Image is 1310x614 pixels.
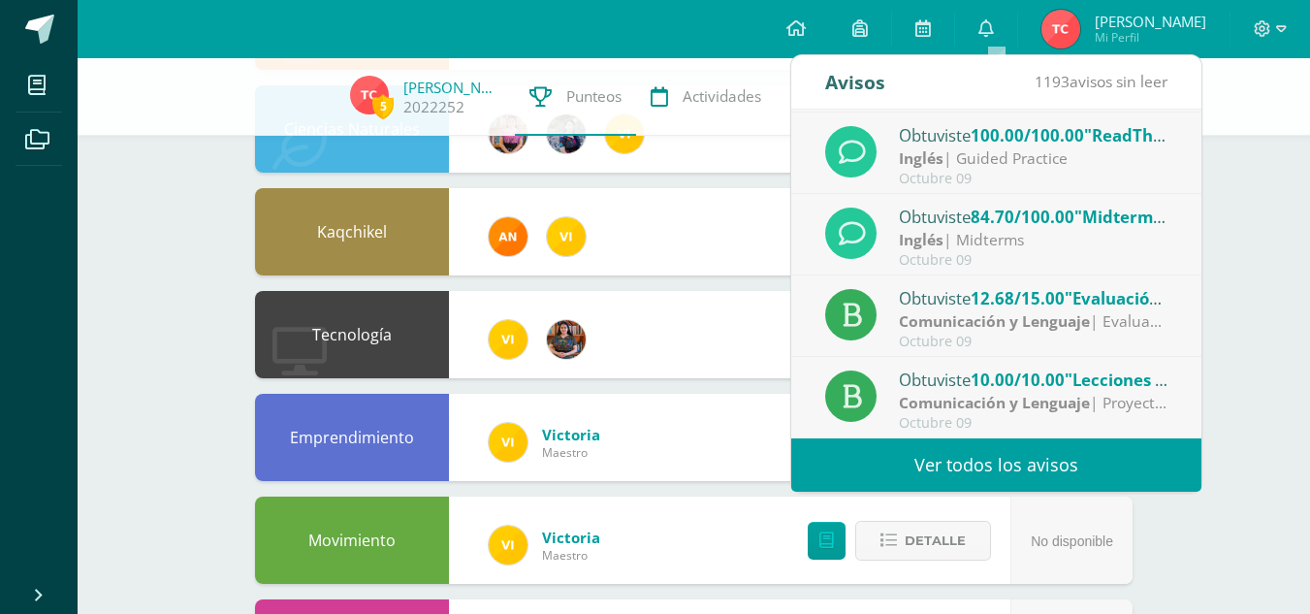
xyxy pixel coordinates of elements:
span: Detalle [905,523,966,559]
div: | Proyectos de dominio [899,392,1168,414]
span: "Lecciones de Achive" [1065,369,1242,391]
div: Movimiento [255,497,449,584]
span: 100.00/100.00 [971,124,1084,146]
span: "Evaluación final." [1065,287,1213,309]
span: "ReadTheory Platform" [1084,124,1273,146]
span: avisos sin leer [1035,71,1167,92]
span: Maestro [542,547,600,564]
img: f428c1eda9873657749a26557ec094a8.png [547,217,586,256]
img: f428c1eda9873657749a26557ec094a8.png [489,320,527,359]
span: Actividades [683,86,761,107]
img: fc6731ddebfef4a76f049f6e852e62c4.png [489,217,527,256]
span: [PERSON_NAME] [1095,12,1206,31]
img: f428c1eda9873657749a26557ec094a8.png [489,423,527,462]
span: 10.00/10.00 [971,369,1065,391]
div: Octubre 09 [899,171,1168,187]
div: Kaqchikel [255,188,449,275]
span: No disponible [1031,533,1113,549]
img: 60a759e8b02ec95d430434cf0c0a55c7.png [547,320,586,359]
span: Maestro [542,444,600,461]
div: | Guided Practice [899,147,1168,170]
a: Ver todos los avisos [791,438,1201,492]
div: Obtuviste en [899,122,1168,147]
span: "Midterm 1" [1074,206,1174,228]
div: Octubre 09 [899,252,1168,269]
div: Tecnología [255,291,449,378]
div: Obtuviste en [899,204,1168,229]
span: Punteos [566,86,622,107]
img: 427d6b45988be05d04198d9509dcda7c.png [1041,10,1080,48]
strong: Inglés [899,229,943,250]
a: 2022252 [403,97,464,117]
a: Punteos [515,58,636,136]
span: Mi Perfil [1095,29,1206,46]
div: | Midterms [899,229,1168,251]
div: Obtuviste en [899,285,1168,310]
span: 12.68/15.00 [971,287,1065,309]
div: Obtuviste en [899,367,1168,392]
div: Octubre 09 [899,334,1168,350]
strong: Inglés [899,147,943,169]
a: [PERSON_NAME] [403,78,500,97]
span: 84.70/100.00 [971,206,1074,228]
img: f428c1eda9873657749a26557ec094a8.png [489,526,527,565]
button: Detalle [855,521,991,561]
div: Octubre 09 [899,415,1168,432]
a: Victoria [542,425,600,444]
div: | Evaluaciones y parciales sumativos [899,310,1168,333]
a: Actividades [636,58,776,136]
div: Emprendimiento [255,394,449,481]
span: 1193 [1035,71,1070,92]
a: Victoria [542,528,600,547]
span: 5 [372,94,394,118]
div: Avisos [825,55,885,109]
strong: Comunicación y Lenguaje [899,310,1090,332]
a: Trayectoria [776,58,916,136]
strong: Comunicación y Lenguaje [899,392,1090,413]
img: 427d6b45988be05d04198d9509dcda7c.png [350,76,389,114]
